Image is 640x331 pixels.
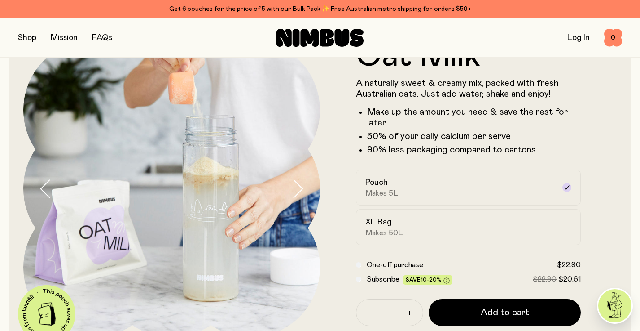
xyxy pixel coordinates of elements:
span: $20.61 [558,276,581,283]
span: Add to cart [481,306,529,319]
li: 30% of your daily calcium per serve [367,131,581,142]
span: Makes 5L [365,189,398,198]
span: Save [406,277,450,284]
a: Mission [51,34,78,42]
li: Make up the amount you need & save the rest for later [367,107,581,128]
span: $22.90 [533,276,557,283]
div: Get 6 pouches for the price of 5 with our Bulk Pack ✨ Free Australian metro shipping for orders $59+ [18,4,622,14]
button: 0 [604,29,622,47]
a: FAQs [92,34,112,42]
li: 90% less packaging compared to cartons [367,144,581,155]
h2: XL Bag [365,217,392,228]
span: Subscribe [367,276,399,283]
button: Add to cart [429,299,581,326]
h2: Pouch [365,177,388,188]
span: One-off purchase [367,261,423,268]
a: Log In [567,34,590,42]
span: $22.90 [557,261,581,268]
p: A naturally sweet & creamy mix, packed with fresh Australian oats. Just add water, shake and enjoy! [356,78,581,99]
img: agent [598,289,631,322]
span: 10-20% [421,277,442,282]
span: Makes 50L [365,228,403,237]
